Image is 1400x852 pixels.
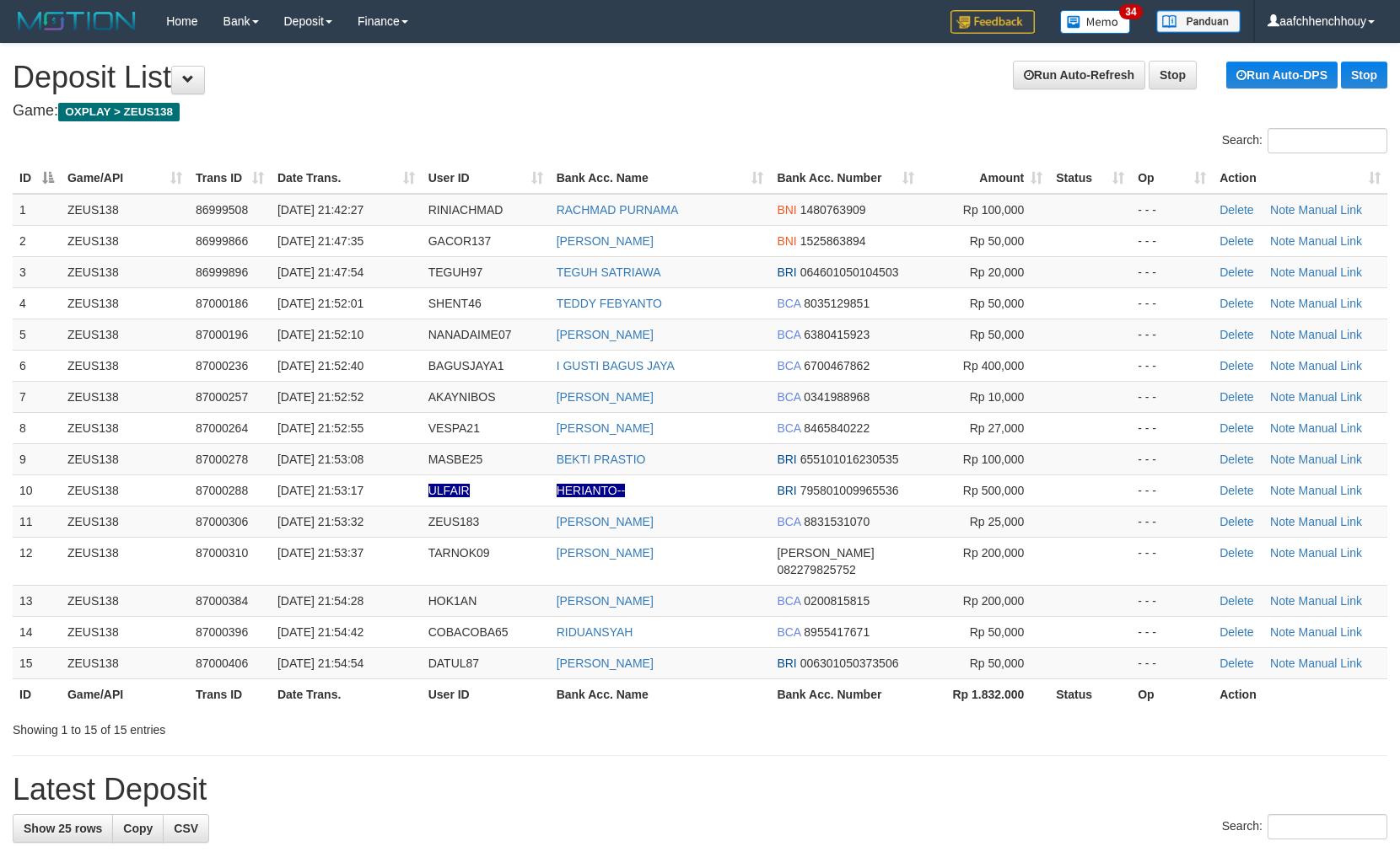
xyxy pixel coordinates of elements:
[428,297,482,310] span: SHENT46
[557,359,675,372] a: I GUSTI BAGUS JAYA
[277,234,363,248] span: [DATE] 21:47:35
[1220,484,1253,497] a: Delete
[196,421,248,435] span: 87000264
[777,234,796,248] span: BNI
[970,234,1025,248] span: Rp 50,000
[428,594,477,608] span: HOK1AN
[196,625,248,639] span: 87000396
[13,715,571,738] div: Showing 1 to 15 of 15 entries
[1270,328,1295,341] a: Note
[1220,203,1253,217] a: Delete
[277,421,363,435] span: [DATE] 21:52:55
[804,297,870,310] span: Copy 8035129851 to clipboard
[163,814,209,843] a: CSV
[13,585,61,616] td: 13
[196,515,248,528] span: 87000306
[1270,515,1295,528] a: Note
[61,647,189,678] td: ZEUS138
[13,616,61,647] td: 14
[61,412,189,443] td: ZEUS138
[61,474,189,506] td: ZEUS138
[1220,297,1253,310] a: Delete
[1270,625,1295,639] a: Note
[777,563,855,576] span: Copy 082279825752 to clipboard
[196,546,248,560] span: 87000310
[777,390,800,404] span: BCA
[196,297,248,310] span: 87000186
[428,234,492,248] span: GACOR137
[277,203,363,217] span: [DATE] 21:42:27
[804,515,870,528] span: Copy 8831531070 to clipboard
[777,359,800,372] span: BCA
[770,163,921,194] th: Bank Acc. Number: activate to sort column ascending
[777,421,800,435] span: BCA
[800,484,899,497] span: Copy 795801009965536 to clipboard
[1213,678,1387,710] th: Action
[1220,234,1253,248] a: Delete
[196,234,248,248] span: 86999866
[777,546,874,560] span: [PERSON_NAME]
[277,453,363,466] span: [DATE] 21:53:08
[1220,546,1253,560] a: Delete
[428,265,483,279] span: TEGUH97
[1149,61,1197,89] a: Stop
[13,319,61,350] td: 5
[13,163,61,194] th: ID: activate to sort column descending
[970,421,1025,435] span: Rp 27,000
[800,234,866,248] span: Copy 1525863894 to clipboard
[777,328,800,341] span: BCA
[1299,546,1363,560] a: Manual Link
[189,678,271,710] th: Trans ID
[13,412,61,443] td: 8
[428,453,483,466] span: MASBE25
[777,453,796,466] span: BRI
[61,381,189,412] td: ZEUS138
[1270,546,1295,560] a: Note
[804,390,870,404] span: Copy 0341988968 to clipboard
[123,822,153,835] span: Copy
[24,822,102,835] span: Show 25 rows
[61,443,189,474] td: ZEUS138
[1220,328,1253,341] a: Delete
[1131,506,1213,537] td: - - -
[196,359,248,372] span: 87000236
[1270,359,1295,372] a: Note
[963,453,1024,466] span: Rp 100,000
[804,594,870,608] span: Copy 0200815815 to clipboard
[422,163,550,194] th: User ID: activate to sort column ascending
[1060,10,1131,34] img: Button%20Memo.svg
[970,328,1025,341] span: Rp 50,000
[277,594,363,608] span: [DATE] 21:54:28
[1270,203,1295,217] a: Note
[422,678,550,710] th: User ID
[277,265,363,279] span: [DATE] 21:47:54
[277,484,363,497] span: [DATE] 21:53:17
[1268,814,1387,839] input: Search:
[196,453,248,466] span: 87000278
[557,625,633,639] a: RIDUANSYAH
[196,656,248,670] span: 87000406
[13,194,61,226] td: 1
[777,594,800,608] span: BCA
[428,328,512,341] span: NANADAIME07
[61,225,189,256] td: ZEUS138
[13,8,141,34] img: MOTION_logo.png
[557,265,661,279] a: TEGUH SATRIAWA
[1220,515,1253,528] a: Delete
[777,625,800,639] span: BCA
[196,203,248,217] span: 86999508
[196,594,248,608] span: 87000384
[1270,297,1295,310] a: Note
[777,203,796,217] span: BNI
[970,390,1025,404] span: Rp 10,000
[1299,594,1363,608] a: Manual Link
[963,203,1024,217] span: Rp 100,000
[174,822,198,835] span: CSV
[13,506,61,537] td: 11
[1299,390,1363,404] a: Manual Link
[970,265,1025,279] span: Rp 20,000
[13,225,61,256] td: 2
[963,594,1024,608] span: Rp 200,000
[428,484,470,497] span: Nama rekening ada tanda titik/strip, harap diedit
[189,163,271,194] th: Trans ID: activate to sort column ascending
